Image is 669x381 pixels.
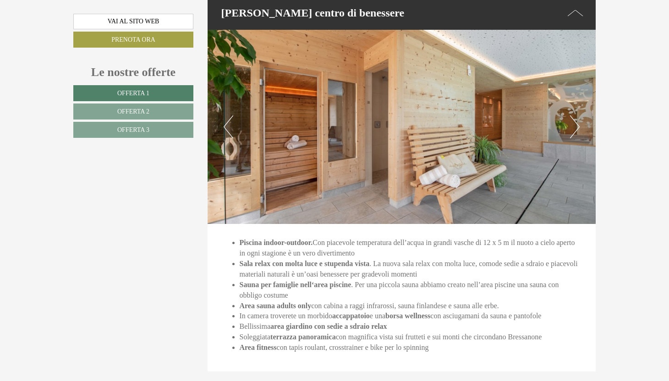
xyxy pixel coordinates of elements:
[224,115,233,138] button: Previous
[277,302,311,310] strong: adults only
[117,108,149,115] span: Offerta 2
[240,302,275,310] strong: Area sauna
[240,343,277,351] strong: Area fitness
[240,280,582,301] li: . Per una piccola sauna abbiamo creato nell’area piscine una sauna con obbligo costume
[240,321,582,332] li: Bellissima
[270,333,336,341] strong: terrazza panoramica
[240,260,370,267] strong: Sala relax con molta luce e stupenda vista
[240,239,313,246] strong: Piscina indoor-outdoor.
[117,126,149,133] span: Offerta 3
[73,32,193,48] a: Prenota ora
[570,115,580,138] button: Next
[240,301,582,311] li: con cabina a raggi infrarossi, sauna finlandese e sauna alle erbe.
[270,322,387,330] strong: area giardino con sedie a sdraio relax
[240,281,351,288] strong: Sauna per famiglie nell‘area piscine
[73,64,193,81] div: Le nostre offerte
[240,238,582,259] li: Con piacevole temperatura dell’acqua in grandi vasche di 12 x 5 m il nuoto a cielo aperto in ogni...
[332,312,370,320] strong: accappatoio
[240,343,582,353] li: con tapis roulant, crosstrainer e bike per lo spinning
[240,311,582,321] li: In camera troverete un morbido e una con asciugamani da sauna e pantofole
[385,312,430,320] strong: borsa wellness
[117,90,149,97] span: Offerta 1
[73,14,193,29] a: Vai al sito web
[240,332,582,343] li: Soleggiata con magnifica vista sui frutteti e sui monti che circondano Bressanone
[240,259,582,280] li: . La nuova sala relax con molta luce, comode sedie a sdraio e piacevoli materiali naturali è un’o...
